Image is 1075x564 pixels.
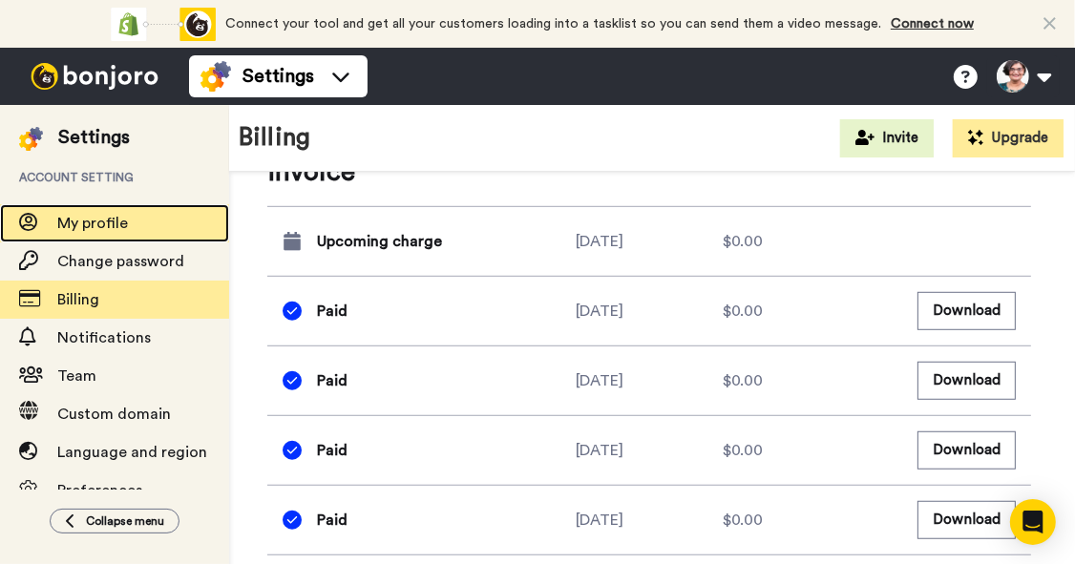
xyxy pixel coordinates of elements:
[57,407,171,422] span: Custom domain
[317,509,348,532] span: Paid
[317,369,348,392] span: Paid
[576,230,723,253] div: [DATE]
[58,124,130,151] div: Settings
[1010,499,1056,545] div: Open Intercom Messenger
[57,368,96,384] span: Team
[23,63,166,90] img: bj-logo-header-white.svg
[267,153,1031,191] span: Invoice
[200,61,231,92] img: settings-colored.svg
[242,63,314,90] span: Settings
[917,431,1016,469] button: Download
[723,509,763,532] span: $0.00
[723,369,763,392] span: $0.00
[57,292,99,307] span: Billing
[917,501,1016,538] button: Download
[317,300,348,323] span: Paid
[917,362,1016,399] button: Download
[57,483,142,498] span: Preferences
[723,300,763,323] span: $0.00
[576,369,723,392] div: [DATE]
[317,439,348,462] span: Paid
[111,8,216,41] div: animation
[50,509,179,533] button: Collapse menu
[576,439,723,462] div: [DATE]
[576,509,723,532] div: [DATE]
[723,439,763,462] span: $0.00
[317,230,442,253] span: Upcoming charge
[840,119,934,157] button: Invite
[57,216,128,231] span: My profile
[225,17,881,31] span: Connect your tool and get all your customers loading into a tasklist so you can send them a video...
[19,127,43,151] img: settings-colored.svg
[723,230,870,253] div: $0.00
[86,513,164,529] span: Collapse menu
[891,17,974,31] a: Connect now
[57,445,207,460] span: Language and region
[239,124,310,152] h1: Billing
[917,292,1016,329] button: Download
[953,119,1064,157] button: Upgrade
[57,254,184,269] span: Change password
[576,300,723,323] div: [DATE]
[57,330,151,345] span: Notifications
